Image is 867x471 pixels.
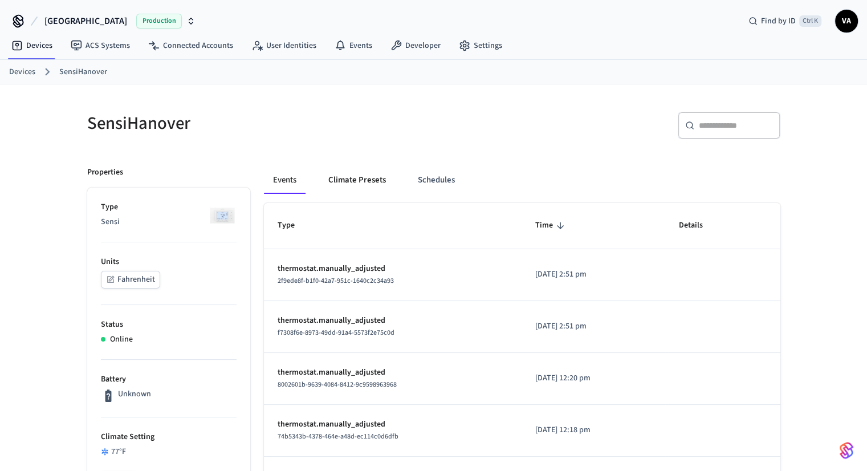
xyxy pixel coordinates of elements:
[101,216,237,228] p: Sensi
[535,269,652,281] p: [DATE] 2:51 pm
[110,334,133,346] p: Online
[62,35,139,56] a: ACS Systems
[278,419,508,431] p: thermostat.manually_adjusted
[136,14,182,29] span: Production
[450,35,511,56] a: Settings
[836,11,857,31] span: VA
[9,66,35,78] a: Devices
[264,167,306,194] button: Events
[101,201,237,213] p: Type
[278,432,398,441] span: 74b5343b-4378-464e-a48d-ec114c0d6dfb
[535,320,652,332] p: [DATE] 2:51 pm
[840,441,853,460] img: SeamLogoGradient.69752ec5.svg
[87,112,427,135] h5: SensiHanover
[87,167,123,178] p: Properties
[101,373,237,385] p: Battery
[409,167,464,194] button: Schedules
[535,372,652,384] p: [DATE] 12:20 pm
[59,66,107,78] a: SensiHanover
[101,431,237,443] p: Climate Setting
[799,15,821,27] span: Ctrl K
[101,319,237,331] p: Status
[319,167,395,194] button: Climate Presets
[278,328,394,338] span: f7308f6e-8973-49dd-91a4-5573f2e75c0d
[118,388,151,400] p: Unknown
[739,11,831,31] div: Find by IDCtrl K
[101,446,237,458] div: 77 °F
[242,35,325,56] a: User Identities
[761,15,796,27] span: Find by ID
[835,10,858,33] button: VA
[325,35,381,56] a: Events
[278,380,397,389] span: 8002601b-9639-4084-8412-9c9598963968
[278,263,508,275] p: thermostat.manually_adjusted
[278,217,310,234] span: Type
[381,35,450,56] a: Developer
[2,35,62,56] a: Devices
[101,271,160,289] button: Fahrenheit
[208,201,237,230] img: Sensi Smart Thermostat (White)
[535,424,652,436] p: [DATE] 12:18 pm
[101,256,237,268] p: Units
[278,315,508,327] p: thermostat.manually_adjusted
[278,276,394,286] span: 2f9ede8f-b1f0-42a7-951c-1640c2c34a93
[679,217,718,234] span: Details
[44,14,127,28] span: [GEOGRAPHIC_DATA]
[278,367,508,379] p: thermostat.manually_adjusted
[535,217,568,234] span: Time
[139,35,242,56] a: Connected Accounts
